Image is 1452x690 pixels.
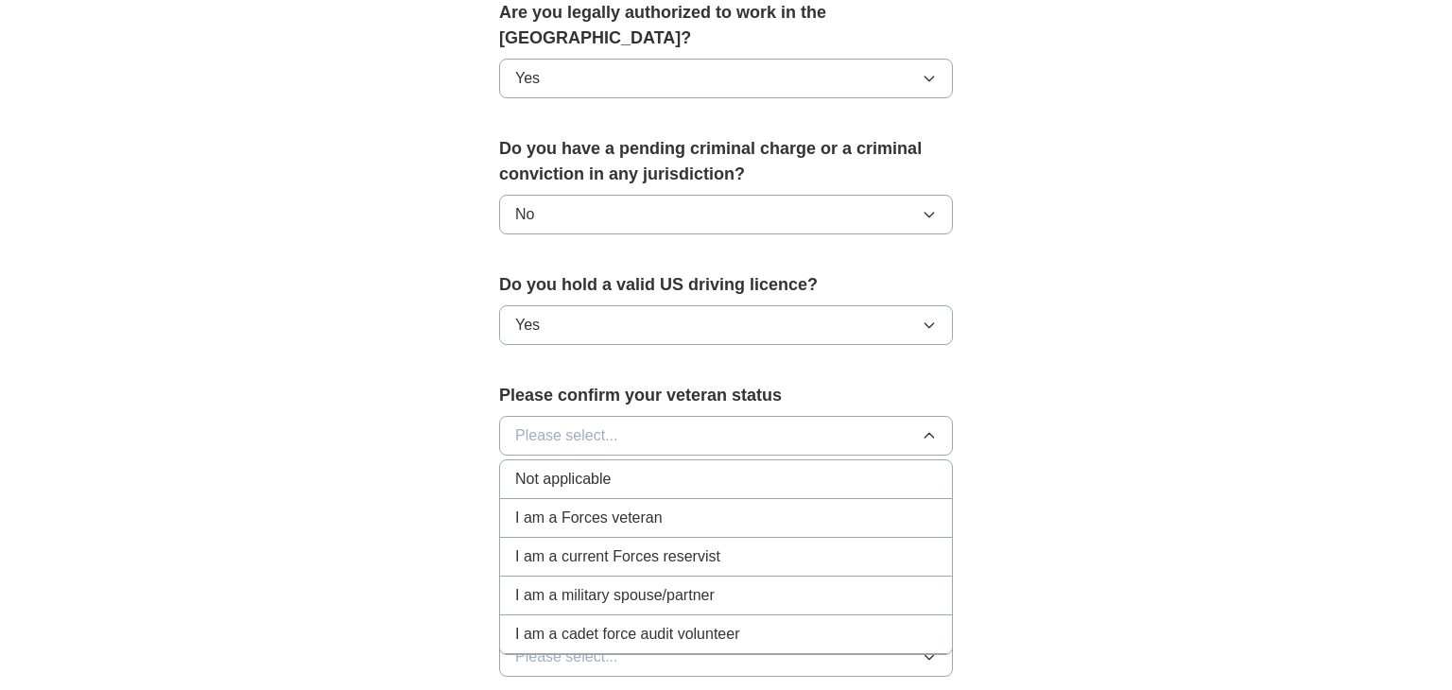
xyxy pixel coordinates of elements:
button: No [499,195,953,234]
span: I am a cadet force audit volunteer [515,623,739,646]
label: Please confirm your veteran status [499,383,953,408]
span: Please select... [515,646,618,668]
span: Yes [515,314,540,336]
span: Not applicable [515,468,611,491]
button: Please select... [499,637,953,677]
button: Yes [499,305,953,345]
button: Please select... [499,416,953,456]
span: I am a Forces veteran [515,507,663,529]
span: No [515,203,534,226]
label: Do you have a pending criminal charge or a criminal conviction in any jurisdiction? [499,136,953,187]
span: I am a military spouse/partner [515,584,715,607]
span: Please select... [515,424,618,447]
button: Yes [499,59,953,98]
span: Yes [515,67,540,90]
span: I am a current Forces reservist [515,545,720,568]
label: Do you hold a valid US driving licence? [499,272,953,298]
